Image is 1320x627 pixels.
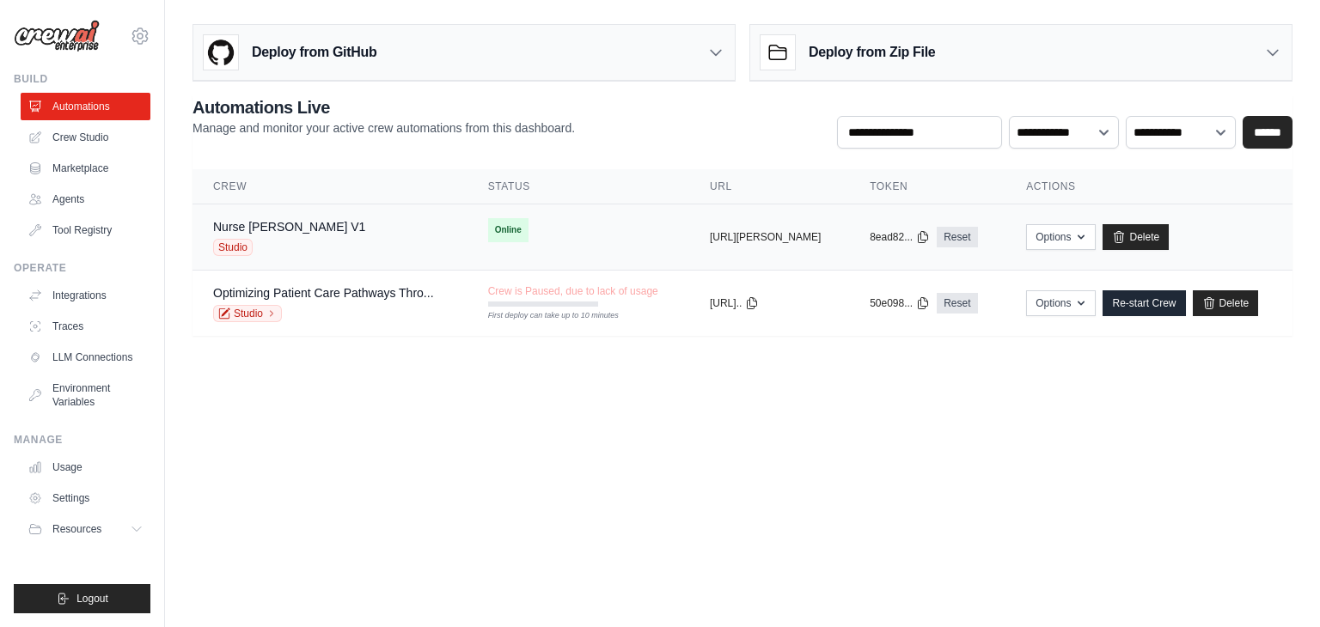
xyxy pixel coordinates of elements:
[849,169,1005,204] th: Token
[870,230,930,244] button: 8ead82...
[1103,290,1185,316] a: Re-start Crew
[14,584,150,613] button: Logout
[21,282,150,309] a: Integrations
[21,186,150,213] a: Agents
[213,239,253,256] span: Studio
[467,169,689,204] th: Status
[488,284,658,298] span: Crew is Paused, due to lack of usage
[76,592,108,606] span: Logout
[1026,224,1096,250] button: Options
[14,20,100,52] img: Logo
[21,124,150,151] a: Crew Studio
[21,484,150,512] a: Settings
[1193,290,1259,316] a: Delete
[1026,290,1096,316] button: Options
[809,42,935,63] h3: Deploy from Zip File
[192,119,575,137] p: Manage and monitor your active crew automations from this dashboard.
[21,454,150,481] a: Usage
[689,169,849,204] th: URL
[21,374,150,416] a: Environment Variables
[21,344,150,371] a: LLM Connections
[14,72,150,86] div: Build
[870,296,930,310] button: 50e098...
[21,93,150,120] a: Automations
[21,515,150,543] button: Resources
[204,35,238,70] img: GitHub Logo
[213,286,434,300] a: Optimizing Patient Care Pathways Thro...
[52,522,101,536] span: Resources
[192,169,467,204] th: Crew
[937,293,977,313] a: Reset
[21,216,150,244] a: Tool Registry
[213,305,282,322] a: Studio
[192,95,575,119] h2: Automations Live
[14,261,150,275] div: Operate
[252,42,376,63] h3: Deploy from GitHub
[488,218,529,242] span: Online
[213,220,365,234] a: Nurse [PERSON_NAME] V1
[710,230,821,244] button: [URL][PERSON_NAME]
[1103,224,1169,250] a: Delete
[21,313,150,340] a: Traces
[937,227,977,247] a: Reset
[1005,169,1292,204] th: Actions
[488,310,598,322] div: First deploy can take up to 10 minutes
[14,433,150,447] div: Manage
[21,155,150,182] a: Marketplace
